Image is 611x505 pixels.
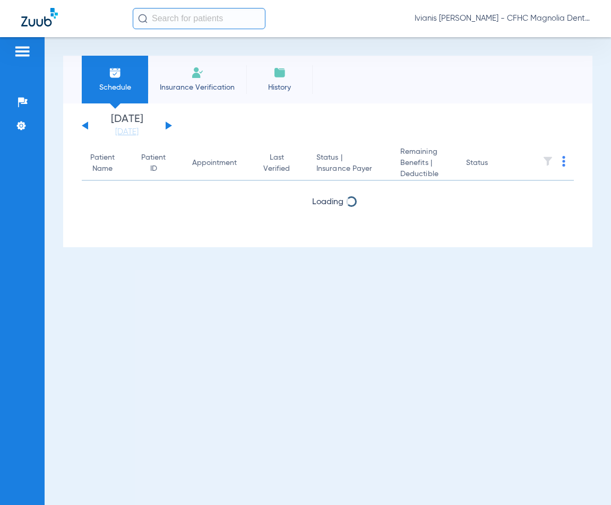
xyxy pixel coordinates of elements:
a: [DATE] [95,127,159,137]
span: Loading [312,198,343,206]
div: Patient Name [90,152,115,175]
img: hamburger-icon [14,45,31,58]
img: History [273,66,286,79]
span: Deductible [400,169,449,180]
li: [DATE] [95,114,159,137]
div: Appointment [192,158,246,169]
img: Search Icon [138,14,148,23]
input: Search for patients [133,8,265,29]
span: Insurance Verification [156,82,238,93]
div: Last Verified [263,152,290,175]
div: Patient ID [141,152,166,175]
th: Status | [308,146,392,181]
div: Patient Name [90,152,124,175]
img: Zuub Logo [21,8,58,27]
span: Schedule [90,82,140,93]
img: Schedule [109,66,122,79]
div: Last Verified [263,152,299,175]
span: History [254,82,305,93]
div: Appointment [192,158,237,169]
div: Patient ID [141,152,175,175]
th: Status [458,146,529,181]
span: Insurance Payer [316,163,383,175]
img: Manual Insurance Verification [191,66,204,79]
span: Ivianis [PERSON_NAME] - CFHC Magnolia Dental [415,13,590,24]
th: Remaining Benefits | [392,146,458,181]
img: group-dot-blue.svg [562,156,565,167]
img: filter.svg [543,156,553,167]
